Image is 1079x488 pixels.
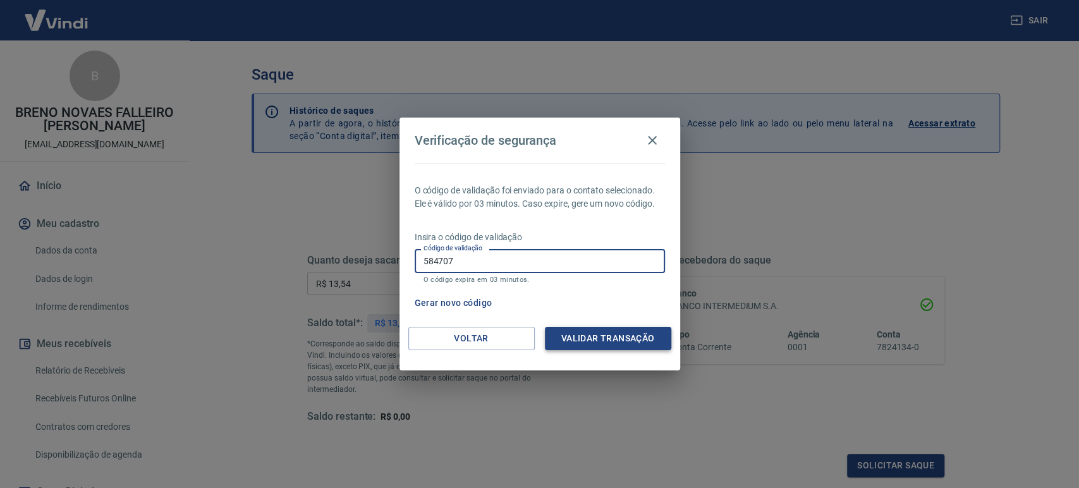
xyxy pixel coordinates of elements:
[415,231,665,244] p: Insira o código de validação
[424,243,482,253] label: Código de validação
[410,291,497,315] button: Gerar novo código
[415,133,557,148] h4: Verificação de segurança
[424,276,656,284] p: O código expira em 03 minutos.
[545,327,671,350] button: Validar transação
[415,184,665,210] p: O código de validação foi enviado para o contato selecionado. Ele é válido por 03 minutos. Caso e...
[408,327,535,350] button: Voltar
